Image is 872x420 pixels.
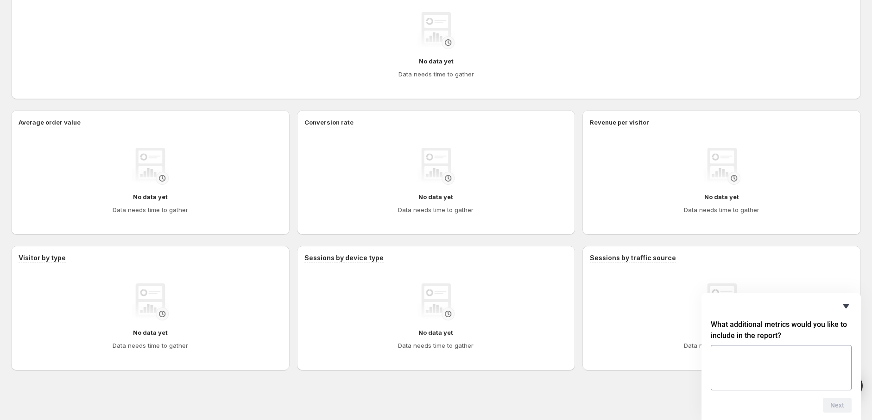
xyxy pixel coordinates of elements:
img: No data yet [417,283,455,320]
h4: Data needs time to gather [684,205,759,214]
img: No data yet [417,148,455,185]
h3: Sessions by traffic source [590,253,676,263]
h4: Data needs time to gather [398,69,474,79]
h4: No data yet [704,192,739,201]
h4: No data yet [419,56,454,66]
h4: Data needs time to gather [113,341,188,350]
h4: Data needs time to gather [398,341,474,350]
img: No data yet [132,148,169,185]
h3: Conversion rate [304,118,354,127]
textarea: What additional metrics would you like to include in the report? [711,345,852,390]
h4: No data yet [418,328,453,337]
h4: No data yet [133,192,168,201]
button: Next question [823,398,852,413]
h4: Data needs time to gather [398,205,474,214]
h3: Average order value [19,118,81,127]
div: What additional metrics would you like to include in the report? [711,301,852,413]
img: No data yet [703,148,740,185]
h4: No data yet [418,192,453,201]
h3: Revenue per visitor [590,118,649,127]
img: No data yet [417,12,455,49]
h4: Data needs time to gather [684,341,759,350]
h3: Sessions by device type [304,253,384,263]
h4: No data yet [133,328,168,337]
img: No data yet [132,283,169,320]
button: Hide survey [840,301,852,312]
h4: Data needs time to gather [113,205,188,214]
img: No data yet [703,283,740,320]
h2: What additional metrics would you like to include in the report? [711,319,852,341]
h3: Visitor by type [19,253,66,263]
